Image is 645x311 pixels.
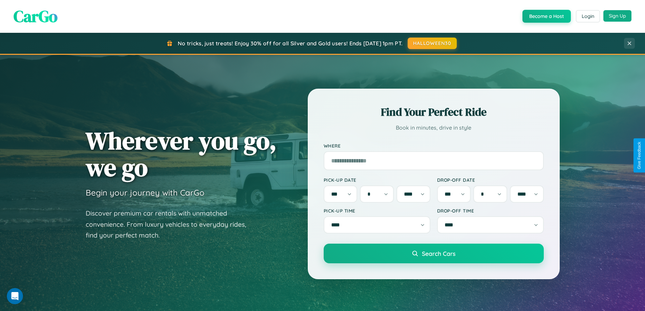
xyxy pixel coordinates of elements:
p: Discover premium car rentals with unmatched convenience. From luxury vehicles to everyday rides, ... [86,208,255,241]
button: Become a Host [522,10,571,23]
button: Sign Up [603,10,631,22]
button: Search Cars [324,244,544,263]
iframe: Intercom live chat [7,288,23,304]
span: Search Cars [422,250,455,257]
button: HALLOWEEN30 [408,38,457,49]
p: Book in minutes, drive in style [324,123,544,133]
span: No tricks, just treats! Enjoy 30% off for all Silver and Gold users! Ends [DATE] 1pm PT. [178,40,403,47]
span: CarGo [14,5,58,27]
label: Drop-off Time [437,208,544,214]
label: Pick-up Time [324,208,430,214]
label: Where [324,143,544,149]
h3: Begin your journey with CarGo [86,187,205,198]
button: Login [576,10,600,22]
div: Give Feedback [637,142,642,169]
label: Drop-off Date [437,177,544,183]
h2: Find Your Perfect Ride [324,105,544,119]
label: Pick-up Date [324,177,430,183]
h1: Wherever you go, we go [86,127,277,181]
